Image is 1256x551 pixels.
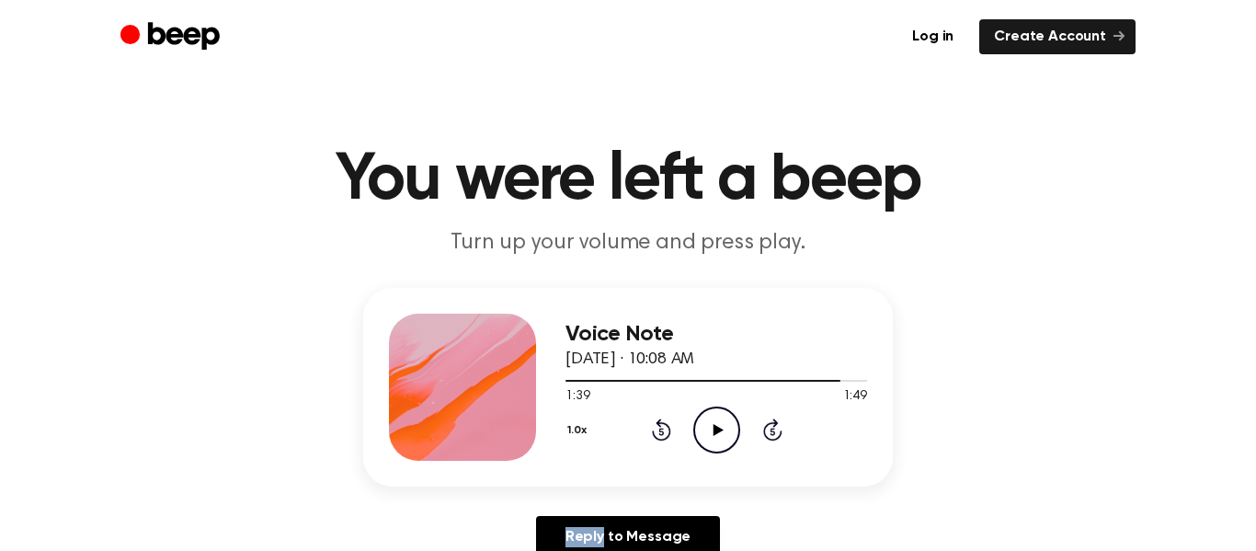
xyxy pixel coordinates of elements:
[565,415,594,446] button: 1.0x
[897,19,968,54] a: Log in
[843,387,867,407] span: 1:49
[565,351,694,368] span: [DATE] · 10:08 AM
[565,387,589,407] span: 1:39
[120,19,224,55] a: Beep
[275,228,981,258] p: Turn up your volume and press play.
[157,147,1099,213] h1: You were left a beep
[979,19,1136,54] a: Create Account
[565,322,867,347] h3: Voice Note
